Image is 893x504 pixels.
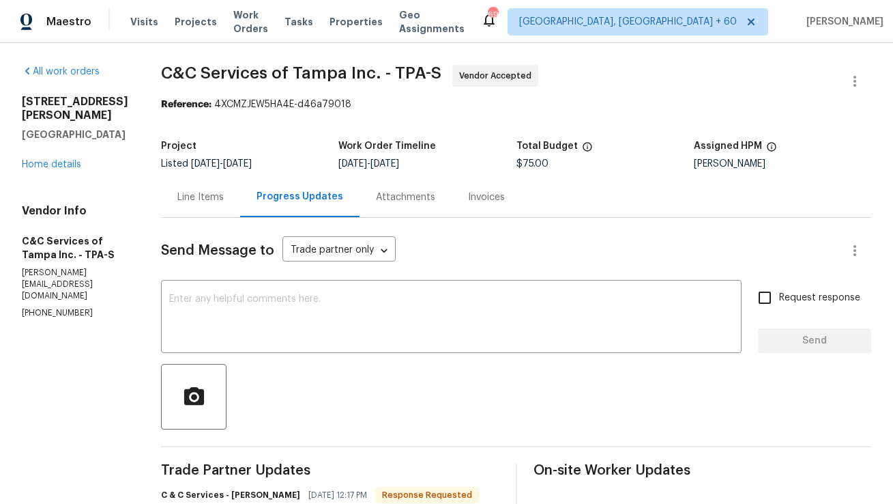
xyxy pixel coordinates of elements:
div: 4XCMZJEW5HA4E-d46a79018 [161,98,871,111]
span: Request response [779,291,860,305]
p: [PHONE_NUMBER] [22,307,128,319]
span: Trade Partner Updates [161,464,499,477]
span: Visits [130,15,158,29]
h5: Total Budget [516,141,578,151]
h5: Work Order Timeline [338,141,436,151]
div: [PERSON_NAME] [694,159,871,169]
span: Properties [330,15,383,29]
span: [DATE] [370,159,399,169]
span: [DATE] 12:17 PM [308,488,367,502]
span: Tasks [284,17,313,27]
span: Vendor Accepted [459,69,537,83]
div: Invoices [468,191,505,204]
span: Listed [161,159,252,169]
h5: Project [161,141,196,151]
div: Attachments [376,191,435,204]
span: [DATE] [191,159,220,169]
div: 695 [488,8,497,22]
h5: Assigned HPM [694,141,762,151]
h2: [STREET_ADDRESS][PERSON_NAME] [22,95,128,122]
b: Reference: [161,100,211,109]
h4: Vendor Info [22,204,128,218]
span: The total cost of line items that have been proposed by Opendoor. This sum includes line items th... [582,141,593,159]
span: C&C Services of Tampa Inc. - TPA-S [161,65,441,81]
span: [DATE] [338,159,367,169]
h6: C & C Services - [PERSON_NAME] [161,488,300,502]
span: Work Orders [233,8,268,36]
span: Send Message to [161,244,274,257]
span: [PERSON_NAME] [801,15,883,29]
a: All work orders [22,67,100,76]
span: - [338,159,399,169]
span: On-site Worker Updates [533,464,872,477]
p: [PERSON_NAME][EMAIL_ADDRESS][DOMAIN_NAME] [22,267,128,302]
span: $75.00 [516,159,548,169]
span: [DATE] [223,159,252,169]
span: Response Requested [377,488,478,502]
span: Geo Assignments [399,8,465,36]
h5: [GEOGRAPHIC_DATA] [22,128,128,141]
span: Projects [175,15,217,29]
span: Maestro [46,15,91,29]
div: Trade partner only [282,240,396,262]
span: [GEOGRAPHIC_DATA], [GEOGRAPHIC_DATA] + 60 [519,15,737,29]
span: The hpm assigned to this work order. [766,141,777,159]
a: Home details [22,160,81,169]
div: Line Items [177,191,224,204]
div: Progress Updates [257,190,343,204]
h5: C&C Services of Tampa Inc. - TPA-S [22,234,128,262]
span: - [191,159,252,169]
